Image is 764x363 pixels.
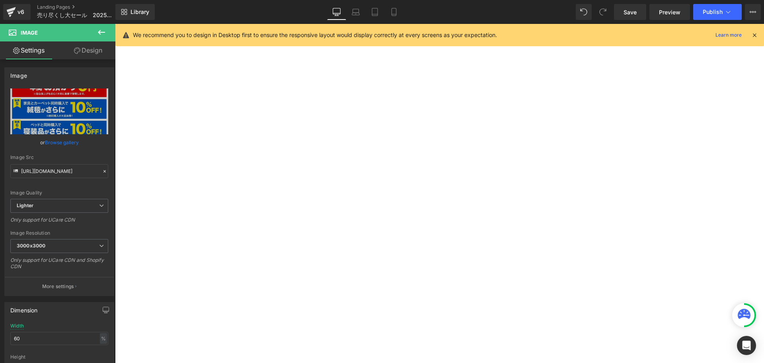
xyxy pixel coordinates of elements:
[10,302,38,314] div: Dimension
[595,4,611,20] button: Redo
[16,7,26,17] div: v6
[37,12,112,18] span: 売り尽くし大セール 2025.09
[17,243,45,249] b: 3000x3000
[10,155,108,160] div: Image Src
[45,135,79,149] a: Browse gallery
[10,217,108,228] div: Only support for UCare CDN
[649,4,690,20] a: Preview
[5,277,114,296] button: More settings
[384,4,403,20] a: Mobile
[10,230,108,236] div: Image Resolution
[346,4,365,20] a: Laptop
[576,4,592,20] button: Undo
[693,4,742,20] button: Publish
[10,68,27,79] div: Image
[10,190,108,196] div: Image Quality
[327,4,346,20] a: Desktop
[659,8,680,16] span: Preview
[737,336,756,355] div: Open Intercom Messenger
[37,4,127,10] a: Landing Pages
[703,9,723,15] span: Publish
[10,332,108,345] input: auto
[115,4,155,20] a: New Library
[10,354,108,360] div: Height
[3,4,31,20] a: v6
[131,8,149,16] span: Library
[17,202,33,208] b: Lighter
[365,4,384,20] a: Tablet
[10,138,108,147] div: or
[21,29,38,36] span: Image
[10,323,24,329] div: Width
[712,30,745,40] a: Learn more
[100,333,107,344] div: %
[59,41,117,59] a: Design
[10,164,108,178] input: Link
[624,8,637,16] span: Save
[42,283,74,290] p: More settings
[10,257,108,275] div: Only support for UCare CDN and Shopify CDN
[133,31,497,39] p: We recommend you to design in Desktop first to ensure the responsive layout would display correct...
[745,4,761,20] button: More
